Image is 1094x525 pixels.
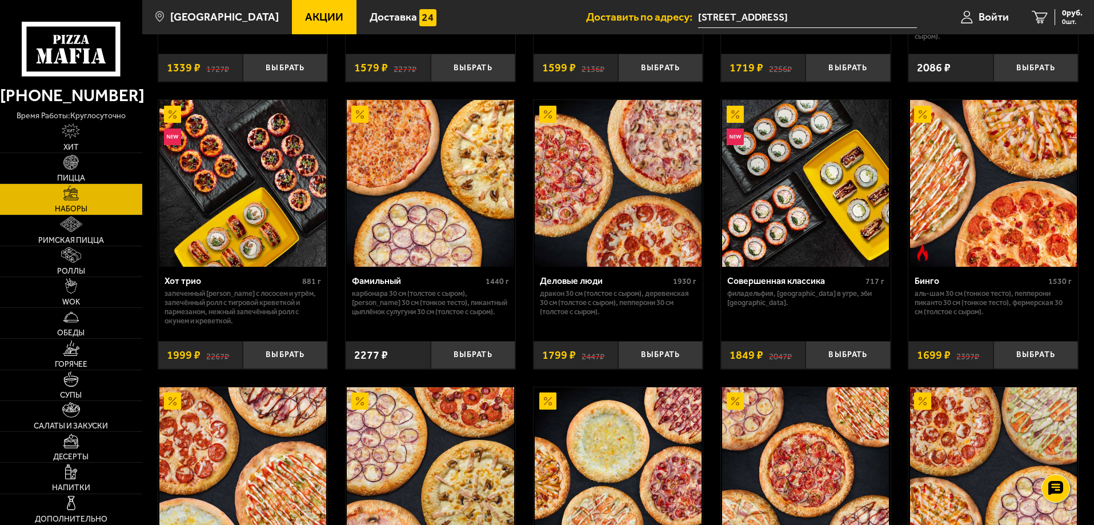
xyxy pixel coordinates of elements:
[63,143,79,151] span: Хит
[158,100,328,267] a: АкционныйНовинкаХот трио
[167,62,201,74] span: 1339 ₽
[167,350,201,361] span: 1999 ₽
[1062,18,1083,25] span: 0 шт.
[730,350,763,361] span: 1849 ₽
[55,360,87,368] span: Горячее
[979,11,1009,22] span: Войти
[908,100,1078,267] a: АкционныйОстрое блюдоБинго
[914,392,931,410] img: Акционный
[727,106,744,123] img: Акционный
[917,350,951,361] span: 1699 ₽
[618,54,703,82] button: Выбрать
[431,54,515,82] button: Выбрать
[164,106,181,123] img: Акционный
[164,392,181,410] img: Акционный
[722,100,889,267] img: Совершенная классика
[302,276,321,286] span: 881 г
[351,392,368,410] img: Акционный
[618,341,703,369] button: Выбрать
[159,100,326,267] img: Хот трио
[917,62,951,74] span: 2086 ₽
[354,62,388,74] span: 1579 ₽
[431,341,515,369] button: Выбрать
[165,289,322,326] p: Запеченный [PERSON_NAME] с лососем и угрём, Запечённый ролл с тигровой креветкой и пармезаном, Не...
[727,289,884,307] p: Филадельфия, [GEOGRAPHIC_DATA] в угре, Эби [GEOGRAPHIC_DATA].
[165,275,300,286] div: Хот трио
[993,341,1078,369] button: Выбрать
[539,106,556,123] img: Акционный
[727,392,744,410] img: Акционный
[243,54,327,82] button: Выбрать
[540,275,671,286] div: Деловые люди
[540,289,697,316] p: Дракон 30 см (толстое с сыром), Деревенская 30 см (толстое с сыром), Пепперони 30 см (толстое с с...
[1062,9,1083,17] span: 0 руб.
[53,453,89,461] span: Десерты
[354,350,388,361] span: 2277 ₽
[582,62,604,74] s: 2136 ₽
[305,11,343,22] span: Акции
[727,275,863,286] div: Совершенная классика
[352,289,509,316] p: Карбонара 30 см (толстое с сыром), [PERSON_NAME] 30 см (тонкое тесто), Пикантный цыплёнок сулугун...
[865,276,884,286] span: 717 г
[57,267,85,275] span: Роллы
[206,62,229,74] s: 1727 ₽
[62,298,80,306] span: WOK
[394,62,416,74] s: 2277 ₽
[534,100,703,267] a: АкционныйДеловые люди
[57,174,85,182] span: Пицца
[914,244,931,261] img: Острое блюдо
[727,129,744,146] img: Новинка
[769,62,792,74] s: 2256 ₽
[60,391,82,399] span: Супы
[52,484,90,492] span: Напитки
[721,100,891,267] a: АкционныйНовинкаСовершенная классика
[1048,276,1072,286] span: 1530 г
[806,341,890,369] button: Выбрать
[539,392,556,410] img: Акционный
[243,341,327,369] button: Выбрать
[730,62,763,74] span: 1719 ₽
[806,54,890,82] button: Выбрать
[346,100,515,267] a: АкционныйФамильный
[535,100,702,267] img: Деловые люди
[170,11,279,22] span: [GEOGRAPHIC_DATA]
[956,350,979,361] s: 2397 ₽
[419,9,436,26] img: 15daf4d41897b9f0e9f617042186c801.svg
[38,237,104,245] span: Римская пицца
[57,329,85,337] span: Обеды
[542,62,576,74] span: 1599 ₽
[206,350,229,361] s: 2267 ₽
[542,350,576,361] span: 1799 ₽
[164,129,181,146] img: Новинка
[351,106,368,123] img: Акционный
[915,275,1045,286] div: Бинго
[352,275,483,286] div: Фамильный
[586,11,698,22] span: Доставить по адресу:
[370,11,417,22] span: Доставка
[673,276,696,286] span: 1930 г
[914,106,931,123] img: Акционный
[910,100,1077,267] img: Бинго
[993,54,1078,82] button: Выбрать
[347,100,514,267] img: Фамильный
[35,515,107,523] span: Дополнительно
[486,276,509,286] span: 1440 г
[55,205,87,213] span: Наборы
[34,422,108,430] span: Салаты и закуски
[698,7,917,28] input: Ваш адрес доставки
[915,289,1072,316] p: Аль-Шам 30 см (тонкое тесто), Пепперони Пиканто 30 см (тонкое тесто), Фермерская 30 см (толстое с...
[582,350,604,361] s: 2447 ₽
[769,350,792,361] s: 2047 ₽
